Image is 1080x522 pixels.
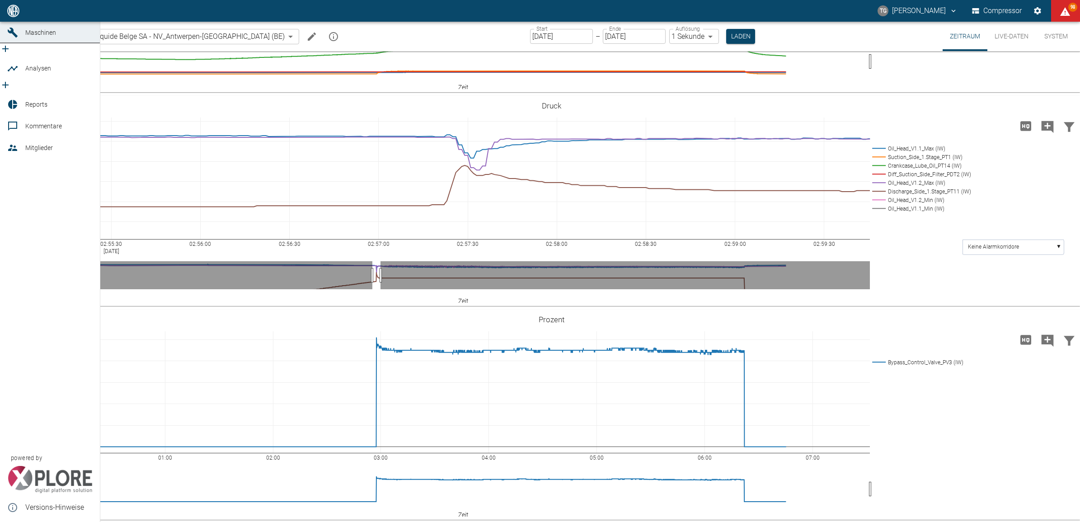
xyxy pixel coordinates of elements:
[7,466,93,493] img: Xplore Logo
[603,29,666,44] input: DD.MM.YYYY
[1068,3,1077,12] span: 98
[530,29,593,44] input: DD.MM.YYYY
[1037,328,1058,352] button: Kommentar hinzufügen
[1036,22,1076,51] button: System
[878,5,888,16] div: TG
[1058,328,1080,352] button: Daten filtern
[987,22,1036,51] button: Live-Daten
[324,28,343,46] button: mission info
[25,502,93,513] span: Versions-Hinweise
[33,31,285,42] a: 13.0007/1_Air Liquide Belge SA - NV_Antwerpen-[GEOGRAPHIC_DATA] (BE)
[1015,335,1037,343] span: Hohe Auflösung
[25,122,62,130] span: Kommentare
[536,25,548,33] label: Start
[48,31,285,42] span: 13.0007/1_Air Liquide Belge SA - NV_Antwerpen-[GEOGRAPHIC_DATA] (BE)
[669,29,719,44] div: 1 Sekunde
[726,29,755,44] button: Laden
[6,5,20,17] img: logo
[970,3,1024,19] button: Compressor
[1058,114,1080,138] button: Daten filtern
[25,29,56,36] span: Maschinen
[676,25,700,33] label: Auflösung
[25,101,47,108] span: Reports
[943,22,987,51] button: Zeitraum
[25,65,51,72] span: Analysen
[876,3,959,19] button: thomas.gregoir@neuman-esser.com
[1015,121,1037,130] span: Hohe Auflösung
[1037,114,1058,138] button: Kommentar hinzufügen
[596,31,600,42] p: –
[609,25,621,33] label: Ende
[968,244,1019,250] text: Keine Alarmkorridore
[303,28,321,46] button: Machine bearbeiten
[1029,3,1046,19] button: Einstellungen
[25,144,53,151] span: Mitglieder
[11,454,42,462] span: powered by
